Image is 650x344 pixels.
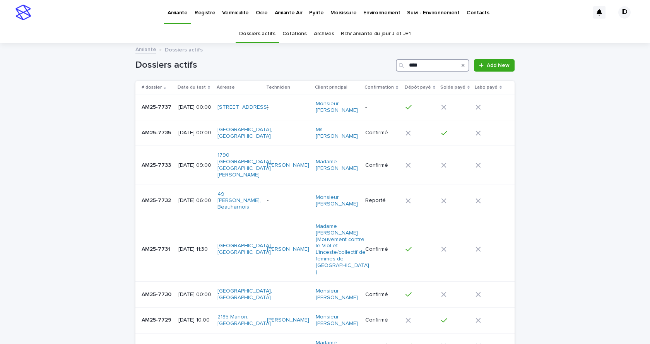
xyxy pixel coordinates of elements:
[217,243,272,256] a: [GEOGRAPHIC_DATA], [GEOGRAPHIC_DATA]
[365,246,399,253] p: Confirmé
[618,6,631,19] div: ID
[178,317,212,323] p: [DATE] 10:00
[217,191,261,211] a: 49 [PERSON_NAME], Beauharnois
[316,314,359,327] a: Monsieur [PERSON_NAME]
[135,307,515,333] tr: AM25-7729AM25-7729 [DATE] 10:002185 Manon, [GEOGRAPHIC_DATA] [PERSON_NAME] Monsieur [PERSON_NAME]...
[267,197,310,204] p: -
[475,83,498,92] p: Labo payé
[142,196,173,204] p: AM25-7732
[314,25,334,43] a: Archives
[135,94,515,120] tr: AM25-7737AM25-7737 [DATE] 00:00[STREET_ADDRESS] -Monsieur [PERSON_NAME] -
[217,83,235,92] p: Adresse
[267,317,309,323] a: [PERSON_NAME]
[316,159,359,172] a: Madame [PERSON_NAME]
[178,83,206,92] p: Date du test
[178,291,212,298] p: [DATE] 00:00
[135,282,515,308] tr: AM25-7730AM25-7730 [DATE] 00:00[GEOGRAPHIC_DATA], [GEOGRAPHIC_DATA] -Monsieur [PERSON_NAME] Confirmé
[142,315,173,323] p: AM25-7729
[316,101,359,114] a: Monsieur [PERSON_NAME]
[217,152,272,178] a: 1790 [GEOGRAPHIC_DATA], [GEOGRAPHIC_DATA][PERSON_NAME]
[267,104,310,111] p: -
[474,59,515,72] a: Add New
[316,288,359,301] a: Monsieur [PERSON_NAME]
[15,5,31,20] img: stacker-logo-s-only.png
[217,104,269,111] a: [STREET_ADDRESS]
[364,83,394,92] p: Confirmation
[135,120,515,146] tr: AM25-7735AM25-7735 [DATE] 00:00[GEOGRAPHIC_DATA], [GEOGRAPHIC_DATA] -Ms. [PERSON_NAME] Confirmé
[341,25,411,43] a: RDV amiante du jour J et J+1
[365,130,399,136] p: Confirmé
[135,217,515,281] tr: AM25-7731AM25-7731 [DATE] 11:30[GEOGRAPHIC_DATA], [GEOGRAPHIC_DATA] [PERSON_NAME] Madame [PERSON_...
[487,63,510,68] span: Add New
[142,290,173,298] p: AM25-7730
[178,130,212,136] p: [DATE] 00:00
[178,197,212,204] p: [DATE] 06:00
[365,197,399,204] p: Reporté
[365,104,399,111] p: -
[365,291,399,298] p: Confirmé
[217,314,271,327] a: 2185 Manon, [GEOGRAPHIC_DATA]
[405,83,431,92] p: Dépôt payé
[365,317,399,323] p: Confirmé
[135,185,515,217] tr: AM25-7732AM25-7732 [DATE] 06:0049 [PERSON_NAME], Beauharnois -Monsieur [PERSON_NAME] Reporté
[135,60,393,71] h1: Dossiers actifs
[217,288,272,301] a: [GEOGRAPHIC_DATA], [GEOGRAPHIC_DATA]
[165,45,203,53] p: Dossiers actifs
[267,130,310,136] p: -
[217,127,272,140] a: [GEOGRAPHIC_DATA], [GEOGRAPHIC_DATA]
[142,83,162,92] p: # dossier
[178,162,212,169] p: [DATE] 09:00
[396,59,469,72] input: Search
[142,128,173,136] p: AM25-7735
[315,83,347,92] p: Client principal
[440,83,465,92] p: Solde payé
[267,291,310,298] p: -
[267,246,309,253] a: [PERSON_NAME]
[142,245,172,253] p: AM25-7731
[178,104,212,111] p: [DATE] 00:00
[267,162,309,169] a: [PERSON_NAME]
[239,25,275,43] a: Dossiers actifs
[316,127,359,140] a: Ms. [PERSON_NAME]
[316,194,359,207] a: Monsieur [PERSON_NAME]
[178,246,212,253] p: [DATE] 11:30
[282,25,307,43] a: Cotations
[142,161,173,169] p: AM25-7733
[142,103,173,111] p: AM25-7737
[135,44,156,53] a: Amiante
[266,83,290,92] p: Technicien
[316,223,369,275] a: Madame [PERSON_NAME] (Mouvement contre le Viol et L'inceste/collectif de femmes de [GEOGRAPHIC_DA...
[365,162,399,169] p: Confirmé
[135,146,515,185] tr: AM25-7733AM25-7733 [DATE] 09:001790 [GEOGRAPHIC_DATA], [GEOGRAPHIC_DATA][PERSON_NAME] [PERSON_NAM...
